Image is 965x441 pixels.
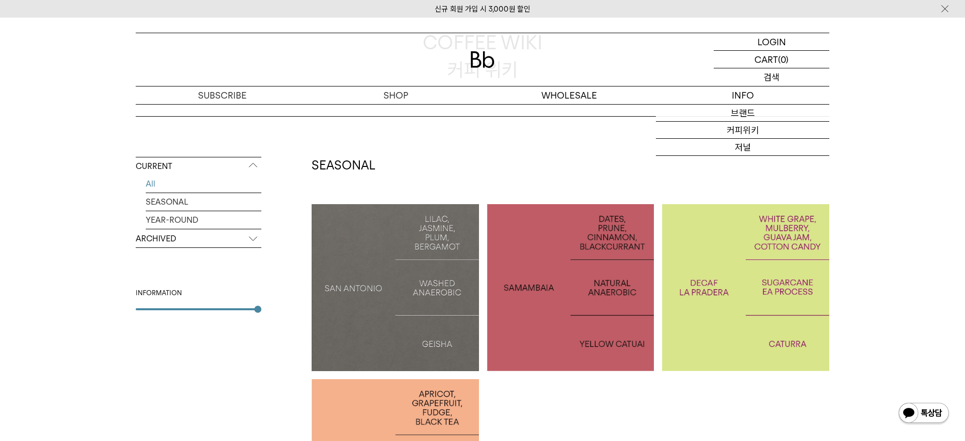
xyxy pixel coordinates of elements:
p: 검색 [763,68,780,86]
p: LOGIN [757,33,786,50]
a: 브랜드 [656,105,829,122]
p: WHOLESALE [482,86,656,104]
a: LOGIN [714,33,829,51]
a: SUBSCRIBE [136,86,309,104]
img: 로고 [470,51,495,68]
p: ARCHIVED [136,230,261,248]
a: All [146,175,261,193]
p: INFO [656,86,829,104]
a: 커피위키 [656,122,829,139]
a: 콜롬비아 라 프라데라 디카페인 COLOMBIA LA PRADERA DECAF [662,204,829,372]
p: CURRENT [136,157,261,175]
a: 신규 회원 가입 시 3,000원 할인 [435,5,530,14]
a: CART (0) [714,51,829,68]
h2: SEASONAL [312,157,829,174]
p: CART [754,51,778,68]
a: SEASONAL [146,193,261,211]
p: (0) [778,51,789,68]
div: INFORMATION [136,288,261,298]
a: SHOP [309,86,482,104]
a: 산 안토니오: 게이샤SAN ANTONIO: GEISHA [312,204,479,372]
img: 카카오톡 채널 1:1 채팅 버튼 [898,402,950,426]
a: YEAR-ROUND [146,211,261,229]
a: 브라질 사맘바이아BRAZIL SAMAMBAIA [487,204,654,372]
a: 저널 [656,139,829,156]
a: 매장안내 [656,156,829,173]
